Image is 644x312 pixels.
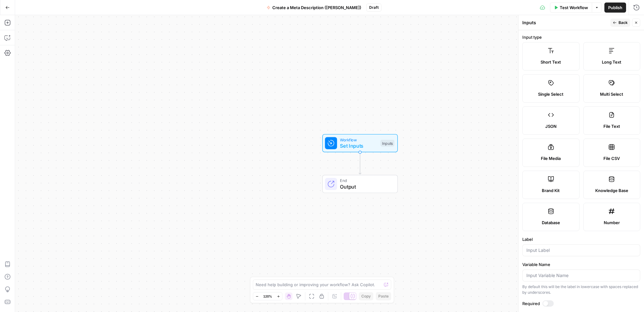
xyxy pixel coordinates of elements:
div: Inputs [522,20,608,26]
label: Label [522,236,640,242]
span: 120% [263,294,272,299]
span: Output [340,183,391,190]
span: File CSV [603,155,620,162]
button: Create a Meta Description ([PERSON_NAME]) [263,3,365,13]
span: Workflow [340,137,377,143]
div: Inputs [380,140,394,147]
button: Back [610,19,630,27]
span: End [340,178,391,184]
span: File Media [541,155,561,162]
span: Test Workflow [560,4,588,11]
span: Back [619,20,628,26]
span: Multi Select [600,91,623,97]
label: Variable Name [522,261,640,268]
span: Create a Meta Description ([PERSON_NAME]) [272,4,361,11]
div: EndOutput [302,175,419,193]
span: Knowledge Base [595,187,628,194]
button: Publish [604,3,626,13]
g: Edge from start to end [359,152,361,174]
span: Number [604,219,620,226]
div: By default this will be the label in lowercase with spaces replaced by underscores. [522,284,640,295]
span: Copy [361,293,371,299]
span: Brand Kit [542,187,560,194]
label: Required [522,300,640,307]
button: Test Workflow [550,3,592,13]
input: Input Variable Name [526,272,636,279]
span: Short Text [541,59,561,65]
span: Long Text [602,59,621,65]
span: Database [542,219,560,226]
span: Set Inputs [340,142,377,150]
div: WorkflowSet InputsInputs [302,134,419,152]
label: Input type [522,34,640,40]
input: Input Label [526,247,636,253]
span: Single Select [538,91,563,97]
span: Publish [608,4,622,11]
span: JSON [545,123,557,129]
span: Draft [369,5,379,10]
span: File Text [603,123,620,129]
button: Paste [376,292,391,300]
span: Paste [378,293,389,299]
button: Copy [359,292,373,300]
